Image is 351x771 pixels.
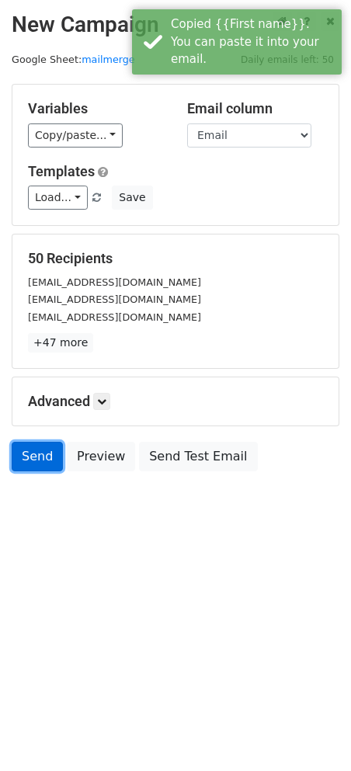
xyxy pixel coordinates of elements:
[28,163,95,179] a: Templates
[82,54,135,65] a: mailmerge
[273,696,351,771] iframe: Chat Widget
[28,333,93,353] a: +47 more
[187,100,323,117] h5: Email column
[28,123,123,148] a: Copy/paste...
[12,54,135,65] small: Google Sheet:
[28,186,88,210] a: Load...
[171,16,335,68] div: Copied {{First name}}. You can paste it into your email.
[28,311,201,323] small: [EMAIL_ADDRESS][DOMAIN_NAME]
[28,100,164,117] h5: Variables
[112,186,152,210] button: Save
[12,12,339,38] h2: New Campaign
[139,442,257,471] a: Send Test Email
[67,442,135,471] a: Preview
[28,293,201,305] small: [EMAIL_ADDRESS][DOMAIN_NAME]
[28,393,323,410] h5: Advanced
[12,442,63,471] a: Send
[28,250,323,267] h5: 50 Recipients
[28,276,201,288] small: [EMAIL_ADDRESS][DOMAIN_NAME]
